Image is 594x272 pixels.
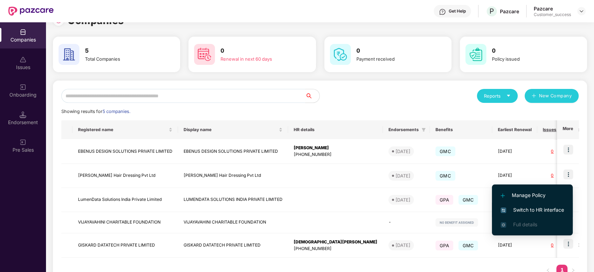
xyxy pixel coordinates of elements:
[178,188,288,212] td: LUMENDATA SOLUTIONS INDIA PRIVATE LIMITED
[557,120,579,139] th: More
[178,212,288,233] td: VIJAYAVAHINI CHARITABLE FOUNDATION
[72,188,178,212] td: LumenData Solutions India Private Limited
[305,89,320,103] button: search
[501,222,506,228] img: svg+xml;base64,PHN2ZyB4bWxucz0iaHR0cDovL3d3dy53My5vcmcvMjAwMC9zdmciIHdpZHRoPSIxNi4zNjMiIGhlaWdodD...
[435,171,455,181] span: GMC
[388,127,419,133] span: Endorsements
[458,241,478,250] span: GMC
[20,111,26,118] img: svg+xml;base64,PHN2ZyB3aWR0aD0iMTQuNSIgaGVpZ2h0PSIxNC41IiB2aWV3Qm94PSIwIDAgMTYgMTYiIGZpbGw9Im5vbm...
[543,127,556,133] span: Issues
[356,55,432,62] div: Payment received
[532,93,536,99] span: plus
[435,146,455,156] span: GMC
[484,92,511,99] div: Reports
[506,93,511,98] span: caret-down
[563,239,573,249] img: icon
[492,120,537,139] th: Earliest Renewal
[78,127,167,133] span: Registered name
[492,46,568,55] h3: 0
[465,44,486,65] img: svg+xml;base64,PHN2ZyB4bWxucz0iaHR0cDovL3d3dy53My5vcmcvMjAwMC9zdmciIHdpZHRoPSI2MCIgaGVpZ2h0PSI2MC...
[543,242,562,249] div: 0
[543,148,562,155] div: 0
[395,148,410,155] div: [DATE]
[221,46,296,55] h3: 0
[184,127,277,133] span: Display name
[435,195,453,205] span: GPA
[563,169,573,179] img: icon
[72,120,178,139] th: Registered name
[395,242,410,249] div: [DATE]
[420,126,427,134] span: filter
[501,194,505,198] img: svg+xml;base64,PHN2ZyB4bWxucz0iaHR0cDovL3d3dy53My5vcmcvMjAwMC9zdmciIHdpZHRoPSIxMi4yMDEiIGhlaWdodD...
[430,120,492,139] th: Benefits
[102,109,130,114] span: 5 companies.
[543,172,562,179] div: 0
[294,145,377,151] div: [PERSON_NAME]
[439,8,446,15] img: svg+xml;base64,PHN2ZyBpZD0iSGVscC0zMngzMiIgeG1sbnM9Imh0dHA6Ly93d3cudzMub3JnLzIwMDAvc3ZnIiB3aWR0aD...
[194,44,215,65] img: svg+xml;base64,PHN2ZyB4bWxucz0iaHR0cDovL3d3dy53My5vcmcvMjAwMC9zdmciIHdpZHRoPSI2MCIgaGVpZ2h0PSI2MC...
[501,207,506,213] img: svg+xml;base64,PHN2ZyB4bWxucz0iaHR0cDovL3d3dy53My5vcmcvMjAwMC9zdmciIHdpZHRoPSIxNiIgaGVpZ2h0PSIxNi...
[395,196,410,203] div: [DATE]
[534,5,571,12] div: Pazcare
[72,164,178,188] td: [PERSON_NAME] Hair Dressing Pvt Ltd
[178,139,288,164] td: EBENUS DESIGN SOLUTIONS PRIVATE LIMITED
[305,93,319,99] span: search
[178,120,288,139] th: Display name
[294,245,377,252] div: [PHONE_NUMBER]
[61,109,130,114] span: Showing results for
[356,46,432,55] h3: 0
[59,44,79,65] img: svg+xml;base64,PHN2ZyB4bWxucz0iaHR0cDovL3d3dy53My5vcmcvMjAwMC9zdmciIHdpZHRoPSI2MCIgaGVpZ2h0PSI2MC...
[221,55,296,62] div: Renewal in next 60 days
[72,139,178,164] td: EBENUS DESIGN SOLUTIONS PRIVATE LIMITED
[537,120,567,139] th: Issues
[20,56,26,63] img: svg+xml;base64,PHN2ZyBpZD0iSXNzdWVzX2Rpc2FibGVkIiB4bWxucz0iaHR0cDovL3d3dy53My5vcmcvMjAwMC9zdmciIH...
[492,233,537,258] td: [DATE]
[20,139,26,146] img: svg+xml;base64,PHN2ZyB3aWR0aD0iMjAiIGhlaWdodD0iMjAiIHZpZXdCb3g9IjAgMCAyMCAyMCIgZmlsbD0ibm9uZSIgeG...
[563,145,573,154] img: icon
[513,221,537,227] span: Full details
[395,172,410,179] div: [DATE]
[501,206,564,214] span: Switch to HR interface
[525,89,579,103] button: plusNew Company
[458,195,478,205] span: GMC
[422,128,426,132] span: filter
[294,151,377,158] div: [PHONE_NUMBER]
[449,8,466,14] div: Get Help
[85,55,161,62] div: Total Companies
[85,46,161,55] h3: 5
[72,212,178,233] td: VIJAYAVAHINI CHARITABLE FOUNDATION
[435,241,453,250] span: GPA
[489,7,494,15] span: P
[383,212,430,233] td: -
[492,55,568,62] div: Policy issued
[579,8,584,14] img: svg+xml;base64,PHN2ZyBpZD0iRHJvcGRvd24tMzJ4MzIiIHhtbG5zPSJodHRwOi8vd3d3LnczLm9yZy8yMDAwL3N2ZyIgd2...
[501,191,564,199] span: Manage Policy
[72,233,178,258] td: GISKARD DATATECH PRIVATE LIMITED
[8,7,54,16] img: New Pazcare Logo
[178,233,288,258] td: GISKARD DATATECH PRIVATE LIMITED
[492,139,537,164] td: [DATE]
[539,92,572,99] span: New Company
[288,120,383,139] th: HR details
[20,84,26,91] img: svg+xml;base64,PHN2ZyB3aWR0aD0iMjAiIGhlaWdodD0iMjAiIHZpZXdCb3g9IjAgMCAyMCAyMCIgZmlsbD0ibm9uZSIgeG...
[534,12,571,17] div: Customer_success
[435,218,478,227] img: svg+xml;base64,PHN2ZyB4bWxucz0iaHR0cDovL3d3dy53My5vcmcvMjAwMC9zdmciIHdpZHRoPSIxMjIiIGhlaWdodD0iMj...
[178,164,288,188] td: [PERSON_NAME] Hair Dressing Pvt Ltd
[330,44,351,65] img: svg+xml;base64,PHN2ZyB4bWxucz0iaHR0cDovL3d3dy53My5vcmcvMjAwMC9zdmciIHdpZHRoPSI2MCIgaGVpZ2h0PSI2MC...
[20,29,26,36] img: svg+xml;base64,PHN2ZyBpZD0iQ29tcGFuaWVzIiB4bWxucz0iaHR0cDovL3d3dy53My5vcmcvMjAwMC9zdmciIHdpZHRoPS...
[492,164,537,188] td: [DATE]
[500,8,519,15] div: Pazcare
[294,239,377,245] div: [DEMOGRAPHIC_DATA][PERSON_NAME]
